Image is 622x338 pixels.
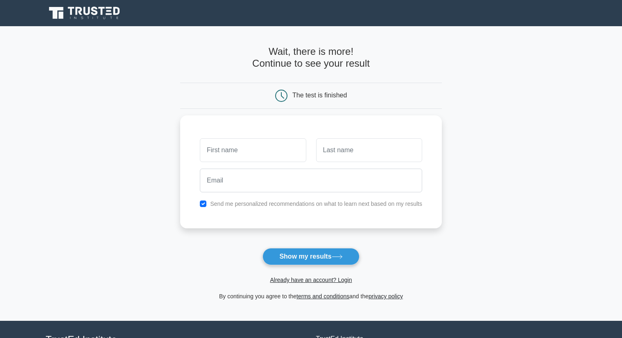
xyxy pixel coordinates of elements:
[200,138,306,162] input: First name
[262,248,359,265] button: Show my results
[369,293,403,300] a: privacy policy
[180,46,442,70] h4: Wait, there is more! Continue to see your result
[210,201,422,207] label: Send me personalized recommendations on what to learn next based on my results
[296,293,349,300] a: terms and conditions
[270,277,352,283] a: Already have an account? Login
[292,92,347,99] div: The test is finished
[200,169,422,192] input: Email
[175,291,447,301] div: By continuing you agree to the and the
[316,138,422,162] input: Last name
